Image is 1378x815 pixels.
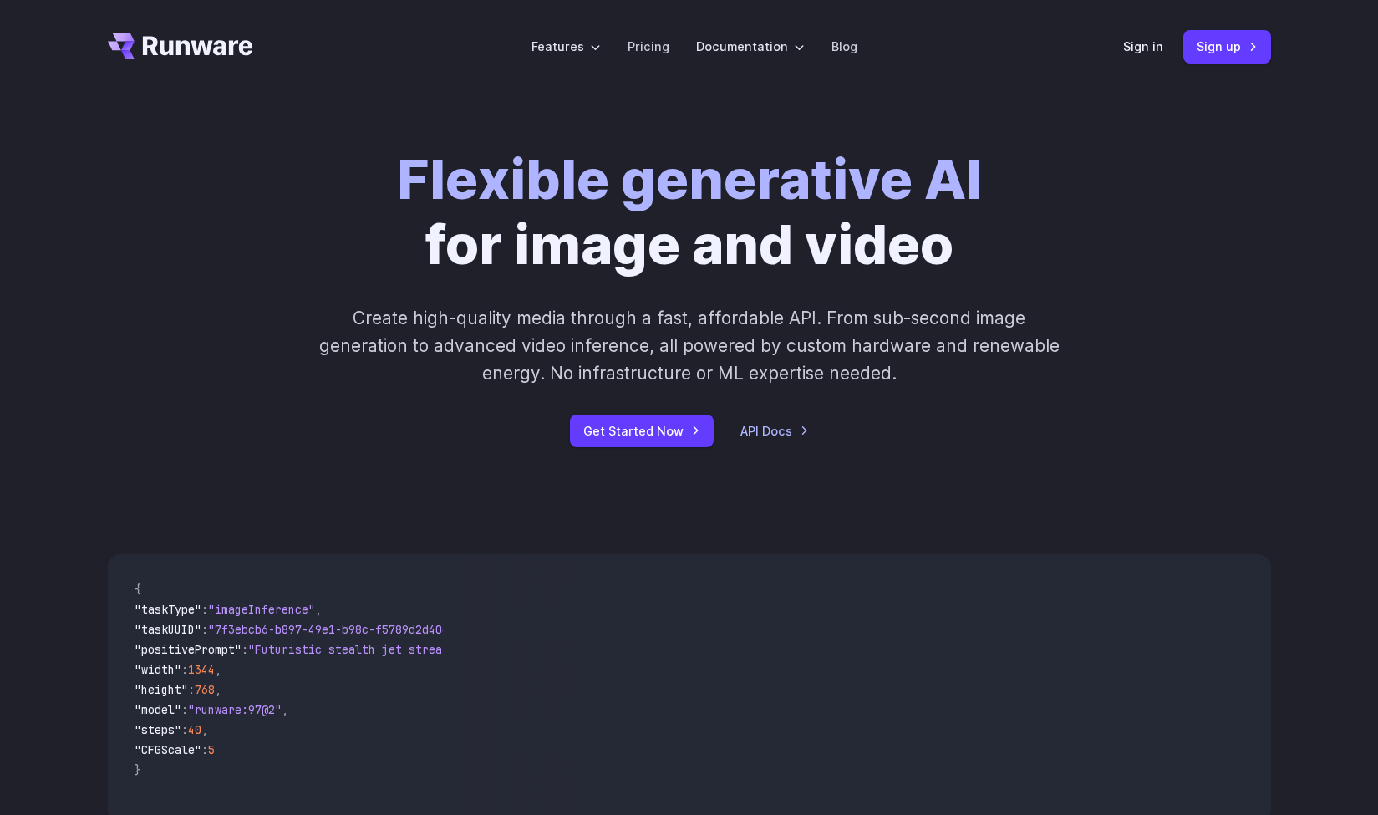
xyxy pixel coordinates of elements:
[208,742,215,757] span: 5
[195,682,215,697] span: 768
[135,642,242,657] span: "positivePrompt"
[135,622,201,637] span: "taskUUID"
[181,662,188,677] span: :
[531,37,601,56] label: Features
[242,642,248,657] span: :
[201,622,208,637] span: :
[831,37,857,56] a: Blog
[188,682,195,697] span: :
[248,642,857,657] span: "Futuristic stealth jet streaking through a neon-lit cityscape with glowing purple exhaust"
[188,662,215,677] span: 1344
[201,742,208,757] span: :
[215,662,221,677] span: ,
[108,33,253,59] a: Go to /
[201,602,208,617] span: :
[215,682,221,697] span: ,
[135,762,141,777] span: }
[181,722,188,737] span: :
[696,37,805,56] label: Documentation
[628,37,669,56] a: Pricing
[282,702,288,717] span: ,
[135,582,141,597] span: {
[135,722,181,737] span: "steps"
[181,702,188,717] span: :
[208,602,315,617] span: "imageInference"
[201,722,208,737] span: ,
[208,622,462,637] span: "7f3ebcb6-b897-49e1-b98c-f5789d2d40d7"
[135,682,188,697] span: "height"
[135,662,181,677] span: "width"
[1123,37,1163,56] a: Sign in
[570,415,714,447] a: Get Started Now
[397,147,982,278] h1: for image and video
[188,722,201,737] span: 40
[135,702,181,717] span: "model"
[1183,30,1271,63] a: Sign up
[397,146,982,212] strong: Flexible generative AI
[317,304,1061,388] p: Create high-quality media through a fast, affordable API. From sub-second image generation to adv...
[740,421,809,441] a: API Docs
[315,602,322,617] span: ,
[135,602,201,617] span: "taskType"
[135,742,201,757] span: "CFGScale"
[188,702,282,717] span: "runware:97@2"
